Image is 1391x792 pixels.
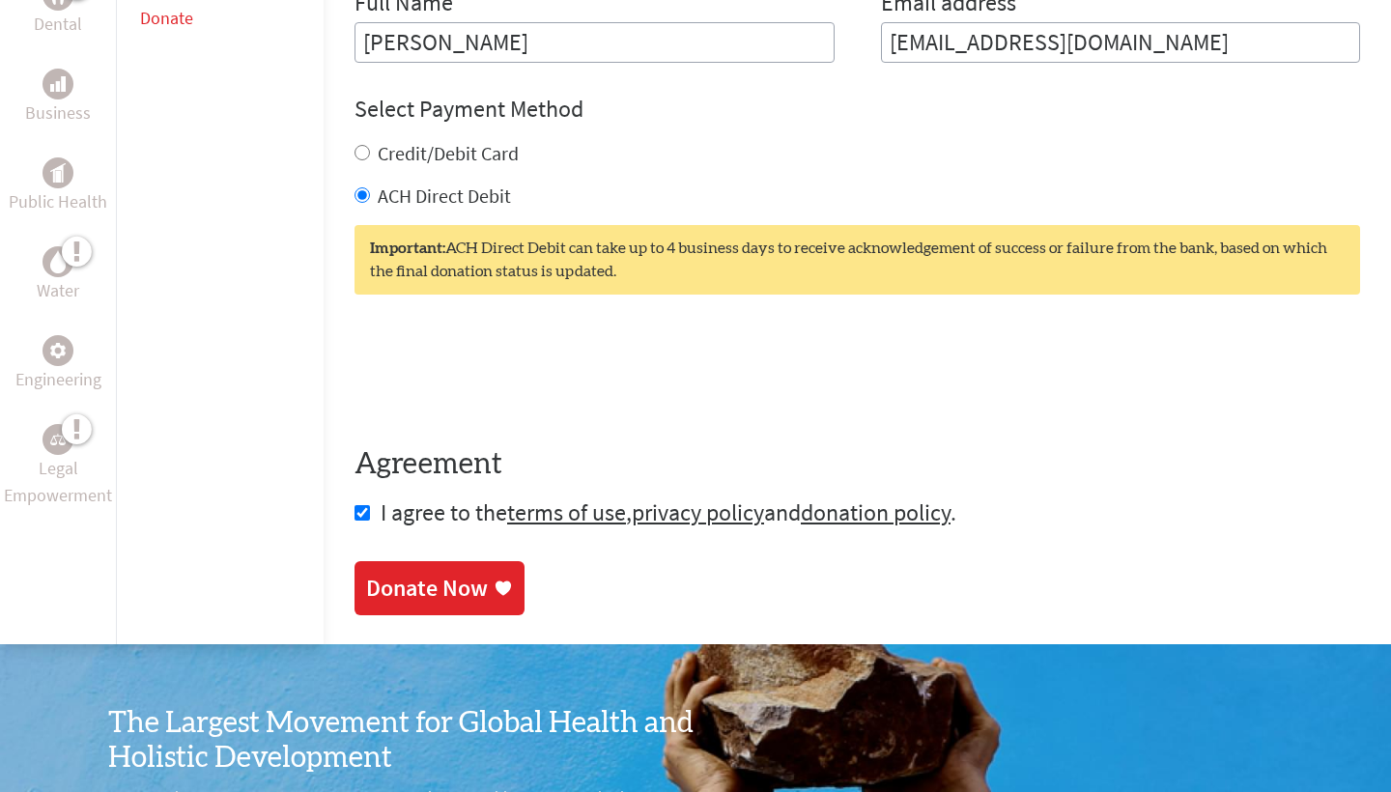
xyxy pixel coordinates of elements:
a: Public HealthPublic Health [9,157,107,215]
div: Business [43,69,73,99]
div: Water [43,246,73,277]
div: Public Health [43,157,73,188]
a: Legal EmpowermentLegal Empowerment [4,424,112,509]
label: ACH Direct Debit [378,184,511,208]
div: Donate Now [366,573,488,604]
img: Engineering [50,343,66,358]
a: EngineeringEngineering [15,335,101,393]
a: terms of use [507,497,626,527]
strong: Important: [370,240,445,256]
div: Legal Empowerment [43,424,73,455]
p: Engineering [15,366,101,393]
p: Business [25,99,91,127]
h3: The Largest Movement for Global Health and Holistic Development [108,706,695,776]
p: Legal Empowerment [4,455,112,509]
iframe: reCAPTCHA [355,333,648,409]
a: Donate [140,7,193,29]
a: Donate Now [355,561,525,615]
p: Public Health [9,188,107,215]
div: ACH Direct Debit can take up to 4 business days to receive acknowledgement of success or failure ... [355,225,1360,295]
a: donation policy [801,497,951,527]
input: Enter Full Name [355,22,835,63]
img: Water [50,251,66,273]
span: I agree to the , and . [381,497,956,527]
input: Your Email [881,22,1361,63]
p: Water [37,277,79,304]
img: Business [50,76,66,92]
label: Credit/Debit Card [378,141,519,165]
img: Legal Empowerment [50,434,66,445]
a: WaterWater [37,246,79,304]
img: Public Health [50,163,66,183]
a: BusinessBusiness [25,69,91,127]
a: privacy policy [632,497,764,527]
p: Dental [34,11,82,38]
h4: Agreement [355,447,1360,482]
div: Engineering [43,335,73,366]
h4: Select Payment Method [355,94,1360,125]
